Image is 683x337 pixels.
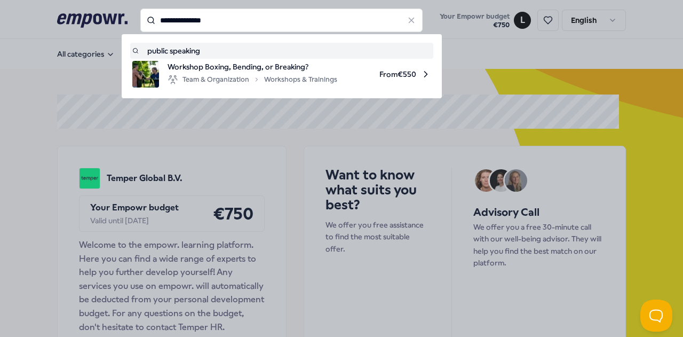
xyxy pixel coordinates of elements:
div: Team & Organization Workshops & Trainings [168,73,337,86]
img: product image [132,61,159,88]
input: Search for products, categories or subcategories [140,9,423,32]
iframe: Help Scout Beacon - Open [640,300,672,332]
span: From € 550 [346,61,431,88]
span: Workshop Boxing, Bending, or Breaking? [168,61,337,73]
a: product imageWorkshop Boxing, Bending, or Breaking?Team & OrganizationWorkshops & TrainingsFrom€550 [132,61,431,88]
a: public speaking [132,45,431,57]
